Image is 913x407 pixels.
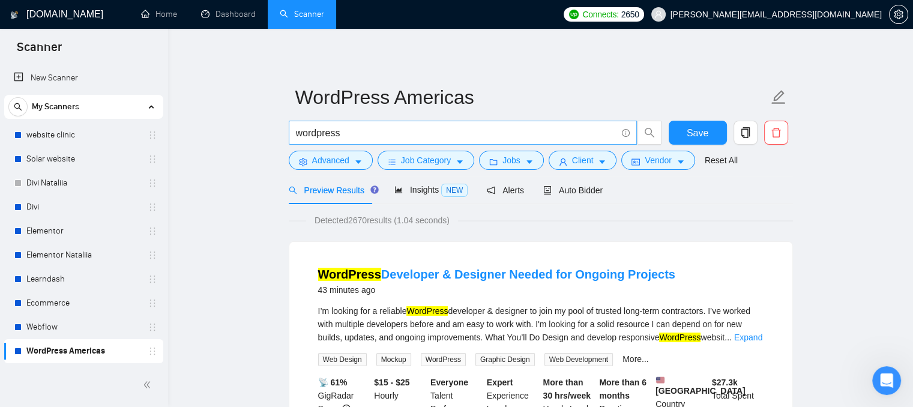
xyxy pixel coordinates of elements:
[25,228,201,253] div: ✅ How To: Connect your agency to [DOMAIN_NAME]
[25,262,201,288] div: 🔠 GigRadar Search Syntax: Query Operators for Optimized Job Searches
[143,379,155,391] span: double-left
[544,353,613,366] span: Web Development
[25,147,200,160] div: Send us a message
[369,184,380,195] div: Tooltip anchor
[401,154,451,167] span: Job Category
[148,178,157,188] span: holder
[190,327,209,335] span: Help
[148,298,157,308] span: holder
[17,223,223,258] div: ✅ How To: Connect your agency to [DOMAIN_NAME]
[631,157,640,166] span: idcard
[148,274,157,284] span: holder
[543,185,603,195] span: Auto Bidder
[26,243,140,267] a: Elementor Nataliia
[441,184,468,197] span: NEW
[17,258,223,292] div: 🔠 GigRadar Search Syntax: Query Operators for Optimized Job Searches
[378,151,474,170] button: barsJob Categorycaret-down
[637,121,661,145] button: search
[388,157,396,166] span: bars
[489,157,498,166] span: folder
[26,219,140,243] a: Elementor
[687,125,708,140] span: Save
[26,267,140,291] a: Learndash
[26,339,140,363] a: WordPress Americas
[376,353,411,366] span: Mockup
[318,283,675,297] div: 43 minutes ago
[26,147,140,171] a: Solar website
[295,82,768,112] input: Scanner name...
[656,376,664,384] img: 🇺🇸
[160,297,240,345] button: Help
[475,353,535,366] span: Graphic Design
[569,10,579,19] img: upwork-logo.png
[289,185,375,195] span: Preview Results
[712,378,738,387] b: $ 27.3k
[621,151,695,170] button: idcardVendorcaret-down
[543,378,591,400] b: More than 30 hrs/week
[872,366,901,395] iframe: Intercom live chat
[25,160,200,172] div: We typically reply in under a minute
[572,154,594,167] span: Client
[622,129,630,137] span: info-circle
[17,194,223,218] button: Search for help
[201,9,256,19] a: dashboardDashboard
[7,38,71,64] span: Scanner
[32,95,79,119] span: My Scanners
[318,268,675,281] a: WordPressDeveloper & Designer Needed for Ongoing Projects
[354,157,363,166] span: caret-down
[659,333,701,342] mark: WordPress
[26,195,140,219] a: Divi
[26,123,140,147] a: website clinic
[148,226,157,236] span: holder
[621,8,639,21] span: 2650
[771,89,786,105] span: edit
[734,127,757,138] span: copy
[148,202,157,212] span: holder
[421,353,466,366] span: WordPress
[456,157,464,166] span: caret-down
[10,5,19,25] img: logo
[312,154,349,167] span: Advanced
[306,214,458,227] span: Detected 2670 results (1.04 seconds)
[9,103,27,111] span: search
[598,157,606,166] span: caret-down
[889,10,908,19] a: setting
[148,130,157,140] span: holder
[765,127,788,138] span: delete
[148,154,157,164] span: holder
[26,327,53,335] span: Home
[430,378,468,387] b: Everyone
[148,322,157,332] span: holder
[655,376,746,396] b: [GEOGRAPHIC_DATA]
[289,186,297,194] span: search
[4,66,163,90] li: New Scanner
[289,151,373,170] button: settingAdvancedcaret-down
[394,185,403,194] span: area-chart
[14,66,154,90] a: New Scanner
[296,125,616,140] input: Search Freelance Jobs...
[26,315,140,339] a: Webflow
[24,40,216,101] p: Hi [PERSON_NAME][EMAIL_ADDRESS][DOMAIN_NAME] 👋
[725,333,732,342] span: ...
[318,378,348,387] b: 📡 61%
[280,9,324,19] a: searchScanner
[525,157,534,166] span: caret-down
[206,19,228,41] div: Close
[318,268,381,281] mark: WordPress
[148,346,157,356] span: holder
[734,121,758,145] button: copy
[26,291,140,315] a: Ecommerce
[8,97,28,116] button: search
[487,378,513,387] b: Expert
[582,8,618,21] span: Connects:
[502,154,520,167] span: Jobs
[645,154,671,167] span: Vendor
[543,186,552,194] span: robot
[80,297,160,345] button: Messages
[141,9,177,19] a: homeHome
[100,327,141,335] span: Messages
[24,101,216,122] p: How can we help?
[299,157,307,166] span: setting
[374,378,409,387] b: $15 - $25
[654,10,663,19] span: user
